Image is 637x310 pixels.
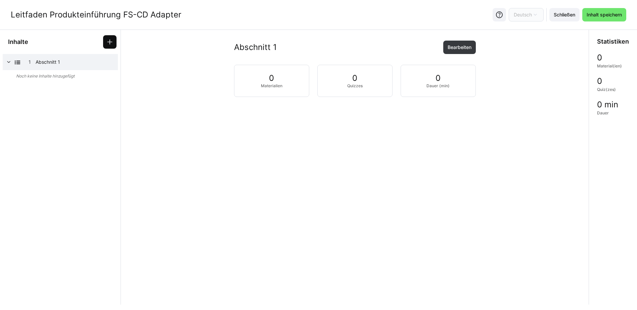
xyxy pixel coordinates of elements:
[16,73,75,79] span: Noch keine Inhalte hinzugefügt
[269,73,274,83] h2: 0
[261,83,282,89] p: Materialien
[549,8,580,21] button: Schließen
[514,11,532,18] span: Deutsch
[11,10,181,20] div: Leitfaden Produkteinführung FS-CD Adapter
[36,59,109,65] span: Abschnitt 1
[29,59,31,65] span: 1
[597,100,618,109] span: 0 min
[582,8,626,21] button: Inhalt speichern
[586,11,623,18] span: Inhalt speichern
[597,110,609,116] span: Dauer
[352,73,357,83] h2: 0
[597,38,629,45] h3: Statistiken
[597,87,616,92] span: Quiz(zes)
[426,83,450,89] p: Dauer (min)
[553,11,576,18] span: Schließen
[8,38,28,46] h3: Inhalte
[597,53,602,62] span: 0
[347,83,363,89] p: Quizzes
[597,63,622,69] span: Material(ien)
[234,42,277,52] h2: Abschnitt 1
[597,77,602,86] span: 0
[443,41,476,54] button: Bearbeiten
[436,73,441,83] h2: 0
[447,44,472,51] span: Bearbeiten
